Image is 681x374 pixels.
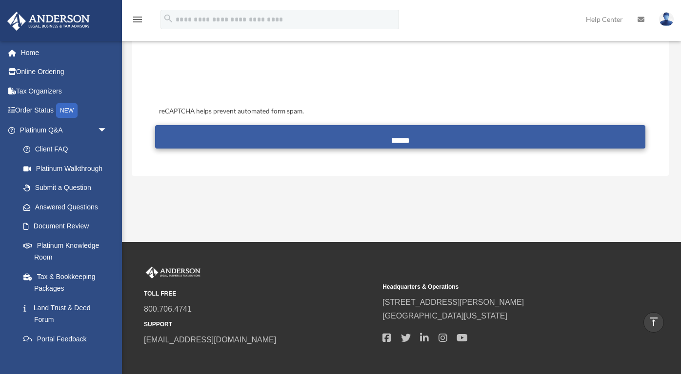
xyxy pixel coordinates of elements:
a: [STREET_ADDRESS][PERSON_NAME] [382,298,524,306]
iframe: reCAPTCHA [156,48,304,86]
a: Platinum Walkthrough [14,159,122,178]
a: Land Trust & Deed Forum [14,298,122,329]
small: Headquarters & Operations [382,282,614,292]
img: Anderson Advisors Platinum Portal [4,12,93,31]
a: Answered Questions [14,197,122,217]
img: User Pic [659,12,674,26]
a: [EMAIL_ADDRESS][DOMAIN_NAME] [144,336,276,344]
div: NEW [56,103,78,118]
a: Home [7,43,122,62]
a: 800.706.4741 [144,305,192,313]
a: Portal Feedback [14,329,122,349]
img: Anderson Advisors Platinum Portal [144,266,202,279]
a: Tax Organizers [7,81,122,101]
div: reCAPTCHA helps prevent automated form spam. [155,106,645,117]
a: menu [132,17,143,25]
small: TOLL FREE [144,289,376,299]
a: Tax & Bookkeeping Packages [14,267,122,298]
span: arrow_drop_down [98,120,117,140]
a: [GEOGRAPHIC_DATA][US_STATE] [382,312,507,320]
a: vertical_align_top [643,312,664,333]
small: SUPPORT [144,319,376,330]
a: Submit a Question [14,178,117,198]
a: Platinum Q&Aarrow_drop_down [7,120,122,140]
a: Order StatusNEW [7,101,122,121]
i: search [163,13,174,24]
i: menu [132,14,143,25]
a: Client FAQ [14,140,122,159]
a: Online Ordering [7,62,122,82]
a: Platinum Knowledge Room [14,236,122,267]
i: vertical_align_top [648,316,660,328]
a: Document Review [14,217,122,236]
